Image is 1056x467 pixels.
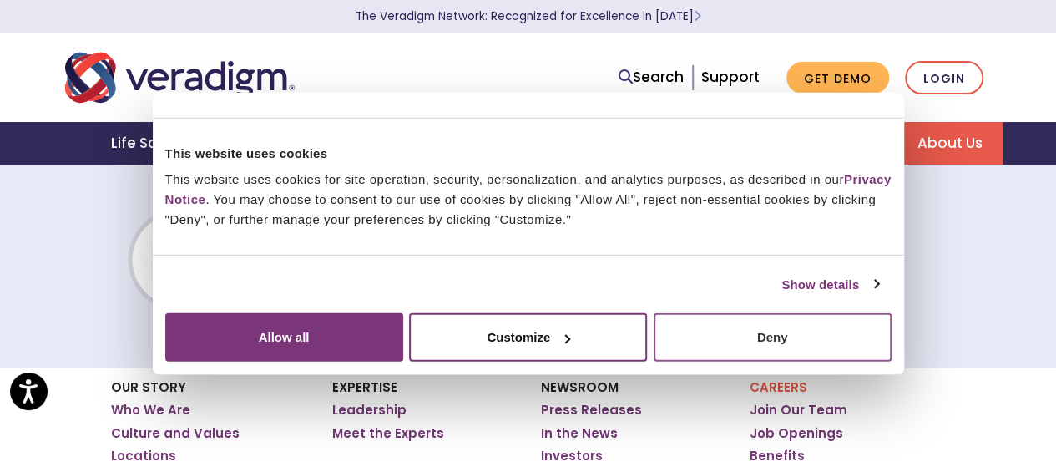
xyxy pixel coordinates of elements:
[619,66,684,89] a: Search
[541,448,603,464] a: Investors
[750,402,847,419] a: Join Our Team
[332,425,444,442] a: Meet the Experts
[750,425,843,442] a: Job Openings
[165,172,892,206] a: Privacy Notice
[165,313,403,362] button: Allow all
[694,8,701,24] span: Learn More
[165,143,892,163] div: This website uses cookies
[781,274,878,294] a: Show details
[409,313,647,362] button: Customize
[654,313,892,362] button: Deny
[111,448,176,464] a: Locations
[91,122,230,165] a: Life Sciences
[905,61,983,95] a: Login
[897,122,1003,165] a: About Us
[541,402,642,419] a: Press Releases
[65,50,295,105] img: Veradigm logo
[356,8,701,24] a: The Veradigm Network: Recognized for Excellence in [DATE]Learn More
[111,402,190,419] a: Who We Are
[111,425,240,442] a: Culture and Values
[750,448,805,464] a: Benefits
[786,62,889,94] a: Get Demo
[701,67,760,87] a: Support
[332,402,407,419] a: Leadership
[165,170,892,230] div: This website uses cookies for site operation, security, personalization, and analytics purposes, ...
[541,425,618,442] a: In the News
